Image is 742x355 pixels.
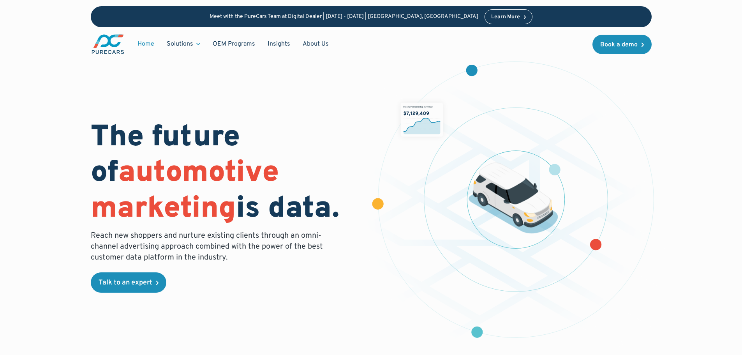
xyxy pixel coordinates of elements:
a: About Us [296,37,335,51]
div: Book a demo [600,42,638,48]
img: purecars logo [91,34,125,55]
div: Talk to an expert [99,279,152,286]
a: Book a demo [592,35,652,54]
a: Learn More [485,9,533,24]
span: automotive marketing [91,155,279,228]
a: OEM Programs [206,37,261,51]
img: illustration of a vehicle [468,162,558,233]
a: Insights [261,37,296,51]
h1: The future of is data. [91,120,362,227]
div: Solutions [167,40,193,48]
a: Talk to an expert [91,272,166,293]
div: Learn More [491,14,520,20]
img: chart showing monthly dealership revenue of $7m [400,103,443,137]
a: Home [131,37,160,51]
p: Meet with the PureCars Team at Digital Dealer | [DATE] - [DATE] | [GEOGRAPHIC_DATA], [GEOGRAPHIC_... [210,14,478,20]
div: Solutions [160,37,206,51]
p: Reach new shoppers and nurture existing clients through an omni-channel advertising approach comb... [91,230,328,263]
a: main [91,34,125,55]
